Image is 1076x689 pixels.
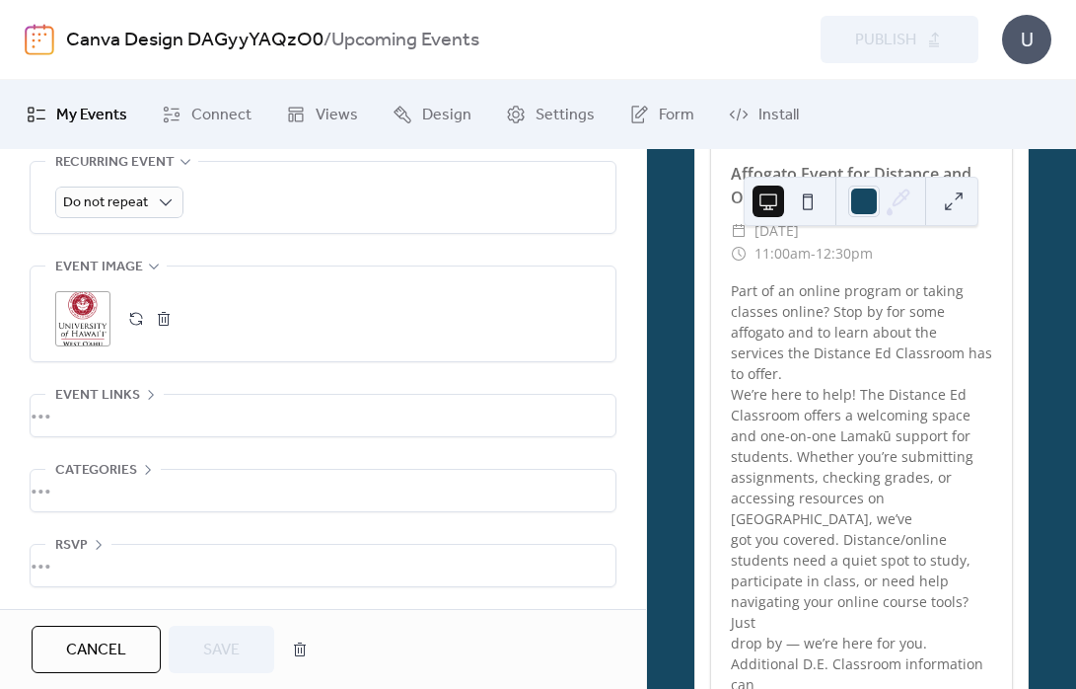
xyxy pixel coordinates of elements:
span: - [811,242,816,266]
div: ••• [31,545,615,586]
a: Form [614,88,709,141]
span: [DATE] [754,219,799,243]
div: ; [55,291,110,346]
span: Event links [55,384,140,408]
a: Connect [147,88,266,141]
span: Design [422,104,471,127]
span: Cancel [66,639,126,662]
b: / [323,22,331,59]
a: Design [378,88,486,141]
span: Categories [55,459,137,483]
span: Do not repeat [63,190,148,216]
span: My Events [56,104,127,127]
div: U [1002,15,1051,64]
a: Canva Design DAGyyYAQzO0 [66,22,323,59]
a: My Events [12,88,142,141]
a: Views [271,88,373,141]
span: Connect [191,104,251,127]
div: ​ [731,242,747,266]
span: Recurring event [55,151,175,175]
span: Install [758,104,799,127]
div: ••• [31,395,615,436]
img: logo [25,24,54,55]
span: Settings [536,104,595,127]
div: Affogato Event for Distance and Online Students [711,162,1012,209]
a: Install [714,88,814,141]
span: 12:30pm [816,242,873,266]
span: Event image [55,256,143,279]
span: RSVP [55,534,88,558]
div: ••• [31,470,615,511]
span: 11:00am [754,242,811,266]
b: Upcoming Events [331,22,479,59]
div: ​ [731,219,747,243]
button: Cancel [32,626,161,673]
span: Views [316,104,358,127]
a: Settings [491,88,610,141]
span: Form [659,104,694,127]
